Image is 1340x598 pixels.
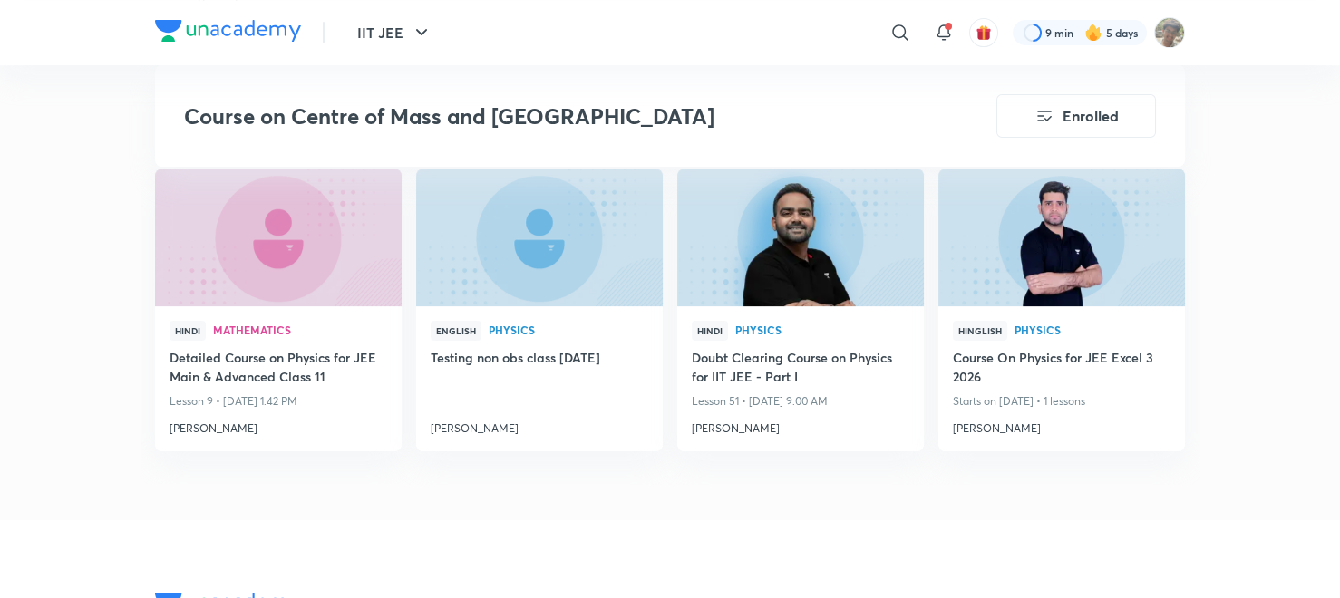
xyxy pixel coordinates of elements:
a: Physics [1015,324,1170,337]
img: new-thumbnail [413,167,665,307]
span: Mathematics [213,324,387,335]
a: Detailed Course on Physics for JEE Main & Advanced Class 11 [170,348,387,390]
a: [PERSON_NAME] [953,413,1170,437]
span: Physics [735,324,909,335]
a: Physics [489,324,648,337]
img: new-thumbnail [936,167,1187,307]
span: Hindi [692,321,728,341]
button: Enrolled [996,94,1156,138]
span: English [431,321,481,341]
a: [PERSON_NAME] [692,413,909,437]
a: Testing non obs class [DATE] [431,348,648,371]
img: Shashwat Mathur [1154,17,1185,48]
img: streak [1084,24,1102,42]
a: new-thumbnail [938,169,1185,306]
span: Physics [489,324,648,335]
p: Starts on [DATE] • 1 lessons [953,390,1170,413]
button: avatar [969,18,998,47]
a: [PERSON_NAME] [170,413,387,437]
span: Hinglish [953,321,1007,341]
p: Lesson 51 • [DATE] 9:00 AM [692,390,909,413]
p: Lesson 9 • [DATE] 1:42 PM [170,390,387,413]
a: Doubt Clearing Course on Physics for IIT JEE - Part I [692,348,909,390]
h3: Course on Centre of Mass and [GEOGRAPHIC_DATA] [184,103,894,130]
img: Company Logo [155,20,301,42]
a: Mathematics [213,324,387,337]
a: new-thumbnail [416,169,663,306]
button: IIT JEE [346,14,443,51]
a: [PERSON_NAME] [431,413,648,437]
a: Company Logo [155,20,301,46]
img: avatar [976,24,992,41]
span: Physics [1015,324,1170,335]
a: Course On Physics for JEE Excel 3 2026 [953,348,1170,390]
span: Hindi [170,321,206,341]
a: new-thumbnail [155,169,402,306]
a: new-thumbnail [677,169,924,306]
img: new-thumbnail [152,167,403,307]
img: new-thumbnail [675,167,926,307]
a: Physics [735,324,909,337]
